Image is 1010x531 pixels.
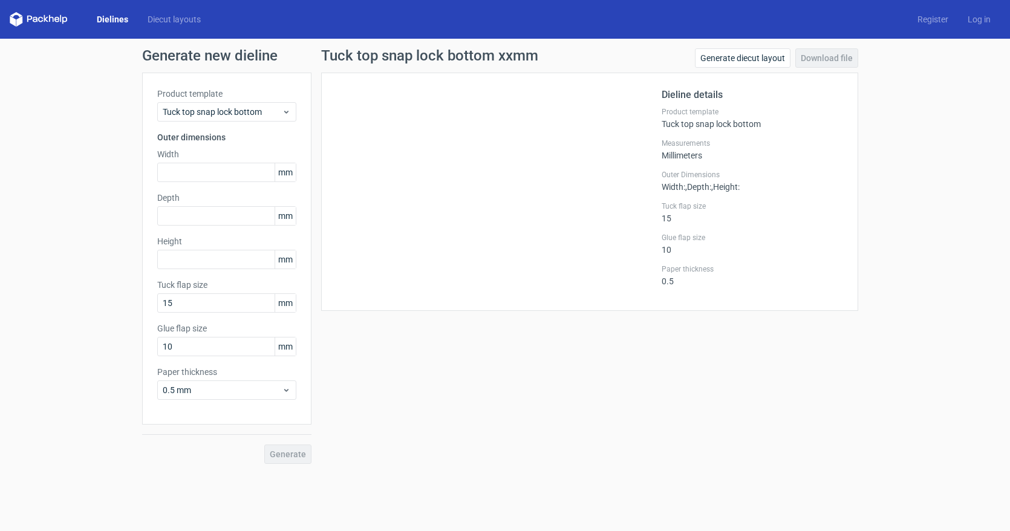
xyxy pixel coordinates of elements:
label: Glue flap size [662,233,843,243]
label: Product template [662,107,843,117]
span: Tuck top snap lock bottom [163,106,282,118]
label: Tuck flap size [157,279,296,291]
h2: Dieline details [662,88,843,102]
span: , Height : [711,182,740,192]
div: Tuck top snap lock bottom [662,107,843,129]
span: 0.5 mm [163,384,282,396]
a: Diecut layouts [138,13,210,25]
label: Measurements [662,138,843,148]
label: Product template [157,88,296,100]
span: mm [275,337,296,356]
a: Log in [958,13,1000,25]
div: 0.5 [662,264,843,286]
div: 15 [662,201,843,223]
label: Glue flap size [157,322,296,334]
label: Tuck flap size [662,201,843,211]
span: mm [275,207,296,225]
label: Depth [157,192,296,204]
span: , Depth : [685,182,711,192]
label: Outer Dimensions [662,170,843,180]
span: Width : [662,182,685,192]
div: Millimeters [662,138,843,160]
span: mm [275,250,296,269]
span: mm [275,163,296,181]
h1: Tuck top snap lock bottom xxmm [321,48,538,63]
span: mm [275,294,296,312]
label: Width [157,148,296,160]
h3: Outer dimensions [157,131,296,143]
label: Height [157,235,296,247]
a: Dielines [87,13,138,25]
h1: Generate new dieline [142,48,868,63]
div: 10 [662,233,843,255]
a: Register [908,13,958,25]
label: Paper thickness [662,264,843,274]
label: Paper thickness [157,366,296,378]
a: Generate diecut layout [695,48,790,68]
